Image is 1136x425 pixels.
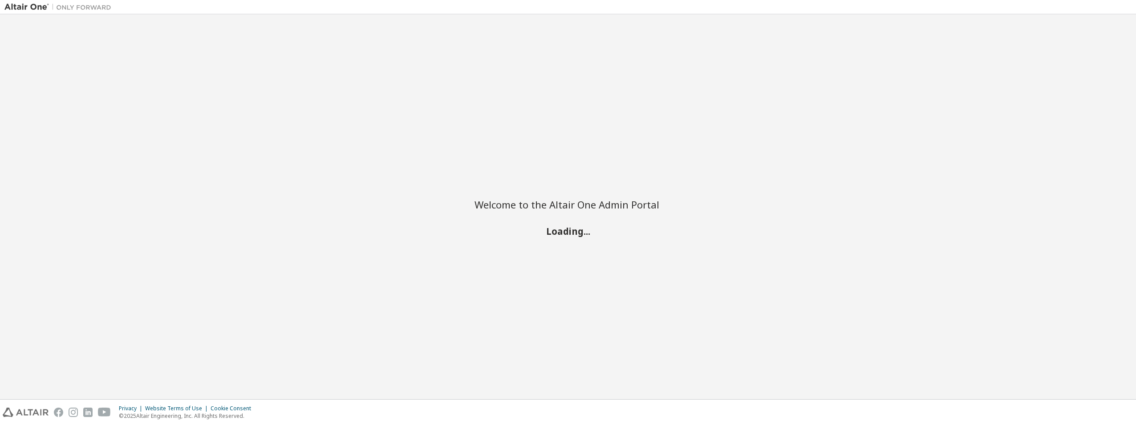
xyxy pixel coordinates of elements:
[54,408,63,417] img: facebook.svg
[145,405,211,412] div: Website Terms of Use
[211,405,256,412] div: Cookie Consent
[119,405,145,412] div: Privacy
[98,408,111,417] img: youtube.svg
[83,408,93,417] img: linkedin.svg
[69,408,78,417] img: instagram.svg
[4,3,116,12] img: Altair One
[475,198,661,211] h2: Welcome to the Altair One Admin Portal
[475,225,661,237] h2: Loading...
[3,408,49,417] img: altair_logo.svg
[119,412,256,420] p: © 2025 Altair Engineering, Inc. All Rights Reserved.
